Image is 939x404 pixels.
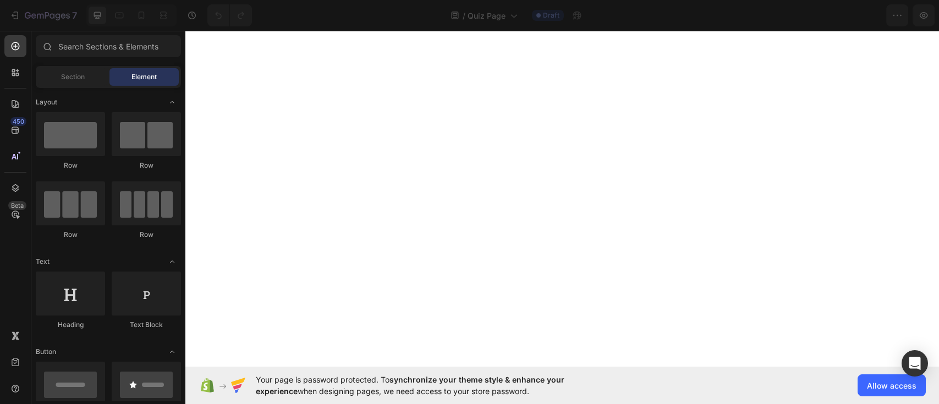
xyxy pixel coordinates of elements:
p: 7 [72,9,77,22]
div: Undo/Redo [207,4,252,26]
div: Publish [875,10,903,21]
span: Toggle open [163,93,181,111]
span: Toggle open [163,343,181,361]
button: 7 [4,4,82,26]
span: Button [36,347,56,357]
span: Section [61,72,85,82]
iframe: Design area [185,31,939,367]
span: synchronize your theme style & enhance your experience [256,375,564,396]
div: Heading [36,320,105,330]
span: Your page is password protected. To when designing pages, we need access to your store password. [256,374,607,397]
div: Row [112,161,181,170]
div: Row [112,230,181,240]
span: Save [834,11,853,20]
span: Toggle open [163,253,181,270]
div: Row [36,230,105,240]
div: Text Block [112,320,181,330]
div: 450 [10,117,26,126]
div: Row [36,161,105,170]
span: Layout [36,97,57,107]
button: Allow access [858,374,926,396]
span: / [463,10,465,21]
div: Beta [8,201,26,210]
div: Open Intercom Messenger [902,350,928,377]
span: Text [36,257,50,267]
span: Draft [543,10,559,20]
span: Element [131,72,157,82]
span: Allow access [867,380,916,391]
button: Publish [866,4,912,26]
input: Search Sections & Elements [36,35,181,57]
span: Quiz Page [468,10,506,21]
button: Save [825,4,861,26]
